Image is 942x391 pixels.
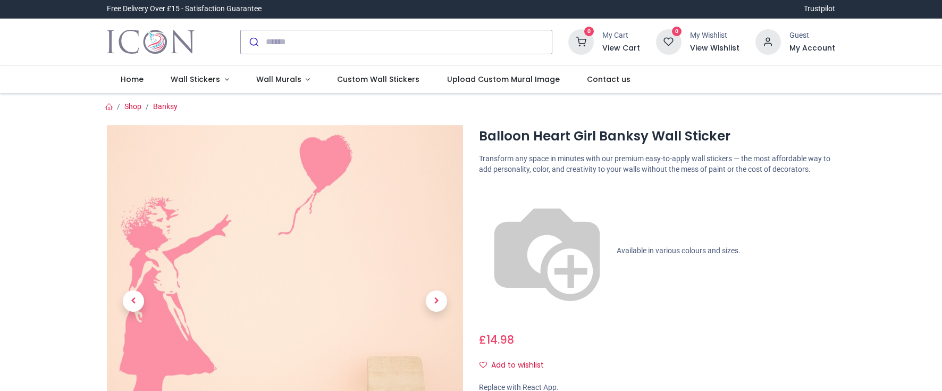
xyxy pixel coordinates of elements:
[124,102,141,111] a: Shop
[171,74,220,85] span: Wall Stickers
[602,43,640,54] a: View Cart
[447,74,560,85] span: Upload Custom Mural Image
[690,30,739,41] div: My Wishlist
[107,4,262,14] div: Free Delivery Over £15 - Satisfaction Guarantee
[789,43,835,54] a: My Account
[789,30,835,41] div: Guest
[123,290,144,312] span: Previous
[480,361,487,369] i: Add to wishlist
[479,154,835,174] p: Transform any space in minutes with our premium easy-to-apply wall stickers — the most affordable...
[804,4,835,14] a: Trustpilot
[107,27,195,57] img: Icon Wall Stickers
[107,27,195,57] a: Logo of Icon Wall Stickers
[256,74,301,85] span: Wall Murals
[617,246,741,255] span: Available in various colours and sizes.
[121,74,144,85] span: Home
[602,30,640,41] div: My Cart
[486,332,514,347] span: 14.98
[337,74,419,85] span: Custom Wall Stickers
[153,102,178,111] a: Banksy
[426,290,447,312] span: Next
[479,332,514,347] span: £
[479,127,835,145] h1: Balloon Heart Girl Banksy Wall Sticker
[672,27,682,37] sup: 0
[241,30,266,54] button: Submit
[479,356,553,375] button: Add to wishlistAdd to wishlist
[690,43,739,54] a: View Wishlist
[568,37,594,45] a: 0
[587,74,630,85] span: Contact us
[656,37,682,45] a: 0
[584,27,594,37] sup: 0
[157,66,242,94] a: Wall Stickers
[479,183,615,319] img: color-wheel.png
[242,66,324,94] a: Wall Murals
